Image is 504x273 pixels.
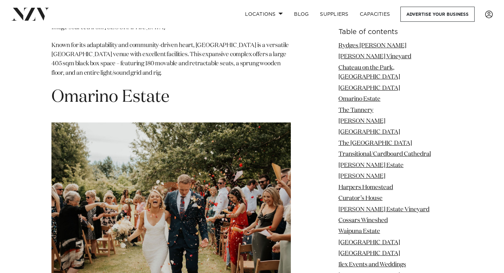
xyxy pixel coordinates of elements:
a: [PERSON_NAME] [338,118,385,124]
a: Waipuna Estate [338,228,380,234]
a: [GEOGRAPHIC_DATA] [338,85,400,91]
a: Omarino Estate [338,96,380,102]
a: The [GEOGRAPHIC_DATA] [338,140,412,146]
h1: Omarino Estate [51,86,291,108]
a: [PERSON_NAME] [338,173,385,179]
img: nzv-logo.png [11,8,49,20]
a: The Tannery [338,107,373,113]
a: BLOG [288,7,314,22]
a: Locations [239,7,288,22]
a: Transitional/Cardboard Cathedral [338,151,431,157]
h6: Table of contents [338,28,453,36]
a: Curator’s House [338,195,383,201]
a: Rydges [PERSON_NAME] [338,43,406,49]
a: Chateau on the Park, [GEOGRAPHIC_DATA] [338,65,400,80]
a: [GEOGRAPHIC_DATA] [338,129,400,135]
a: [GEOGRAPHIC_DATA] [338,251,400,257]
a: [PERSON_NAME] Estate Vineyard [338,207,429,213]
a: [PERSON_NAME] Estate [338,162,404,168]
a: Cossars Wineshed [338,218,388,224]
a: Ilex Events and Weddings [338,262,406,268]
a: SUPPLIERS [314,7,354,22]
a: Harpers Homestead [338,185,393,191]
p: Known for its adaptability and community-driven heart, [GEOGRAPHIC_DATA] is a versatile [GEOGRAPH... [51,41,291,78]
a: [PERSON_NAME] Vineyard [338,54,411,60]
a: [GEOGRAPHIC_DATA] [338,240,400,246]
a: Capacities [354,7,396,22]
a: Advertise your business [400,7,475,22]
